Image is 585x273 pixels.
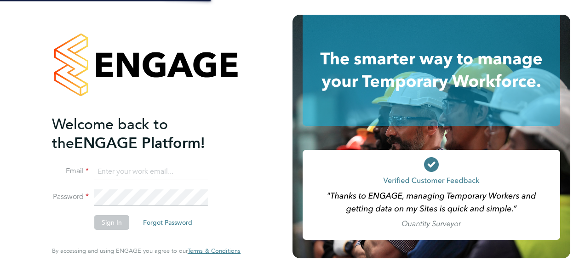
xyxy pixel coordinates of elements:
span: By accessing and using ENGAGE you agree to our [52,247,241,255]
label: Password [52,192,89,202]
button: Sign In [94,215,129,230]
span: Welcome back to the [52,115,168,152]
h2: ENGAGE Platform! [52,115,231,153]
button: Forgot Password [136,215,200,230]
a: Terms & Conditions [188,247,241,255]
label: Email [52,166,89,176]
input: Enter your work email... [94,164,208,180]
